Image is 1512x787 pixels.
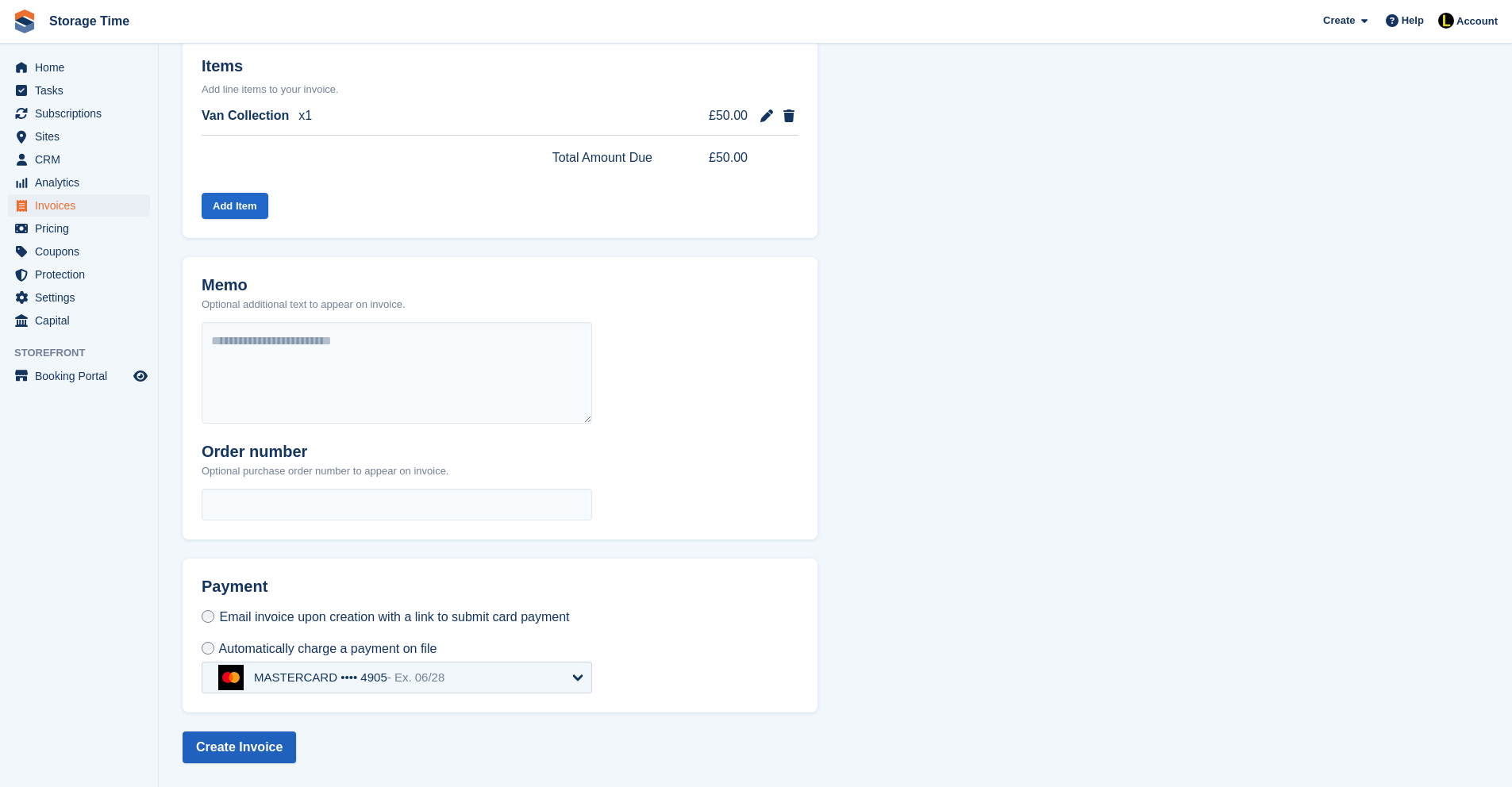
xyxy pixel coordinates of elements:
span: CRM [35,148,130,171]
span: Invoices [35,194,130,217]
span: Help [1402,13,1424,29]
span: Tasks [35,79,130,102]
a: menu [8,286,150,309]
div: MASTERCARD •••• 4905 [254,670,444,685]
span: Storefront [14,345,158,361]
p: Optional purchase order number to appear on invoice. [202,463,448,479]
span: Create [1323,13,1355,29]
a: menu [8,125,150,148]
img: stora-icon-8386f47178a22dfd0bd8f6a31ec36ba5ce8667c1dd55bd0f319d3a0aa187defe.svg [13,10,37,33]
a: menu [8,79,150,102]
a: menu [8,102,150,125]
span: Booking Portal [35,365,130,387]
span: Pricing [35,217,130,240]
input: Email invoice upon creation with a link to submit card payment [202,610,214,623]
a: menu [8,217,150,240]
span: Sites [35,125,130,148]
img: Laaibah Sarwar [1438,13,1454,29]
span: Account [1456,13,1498,29]
span: Van Collection [202,106,289,125]
a: Storage Time [43,8,136,34]
h2: Payment [202,578,592,608]
p: Optional additional text to appear on invoice. [202,297,406,313]
span: Home [35,56,130,79]
span: Coupons [35,240,130,263]
img: mastercard-a07748ee4cc84171796510105f4fa67e3d10aacf8b92b2c182d96136c942126d.svg [218,665,244,690]
a: menu [8,263,150,286]
span: x1 [298,106,312,125]
a: menu [8,148,150,171]
a: menu [8,171,150,194]
span: Settings [35,286,130,309]
p: Add line items to your invoice. [202,82,798,98]
span: Email invoice upon creation with a link to submit card payment [219,610,569,624]
a: Preview store [131,367,150,386]
span: Subscriptions [35,102,130,125]
a: menu [8,365,150,387]
span: £50.00 [687,106,748,125]
h2: Order number [202,443,448,461]
span: Total Amount Due [552,148,652,167]
span: Analytics [35,171,130,194]
a: menu [8,56,150,79]
span: Automatically charge a payment on file [219,642,437,655]
input: Automatically charge a payment on file [202,642,214,655]
button: Add Item [202,193,268,219]
a: menu [8,309,150,332]
span: - Ex. 06/28 [387,670,445,684]
a: menu [8,240,150,263]
span: Capital [35,309,130,332]
h2: Items [202,57,798,79]
button: Create Invoice [183,731,296,763]
span: £50.00 [687,148,748,167]
a: menu [8,194,150,217]
span: Protection [35,263,130,286]
h2: Memo [202,276,406,294]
